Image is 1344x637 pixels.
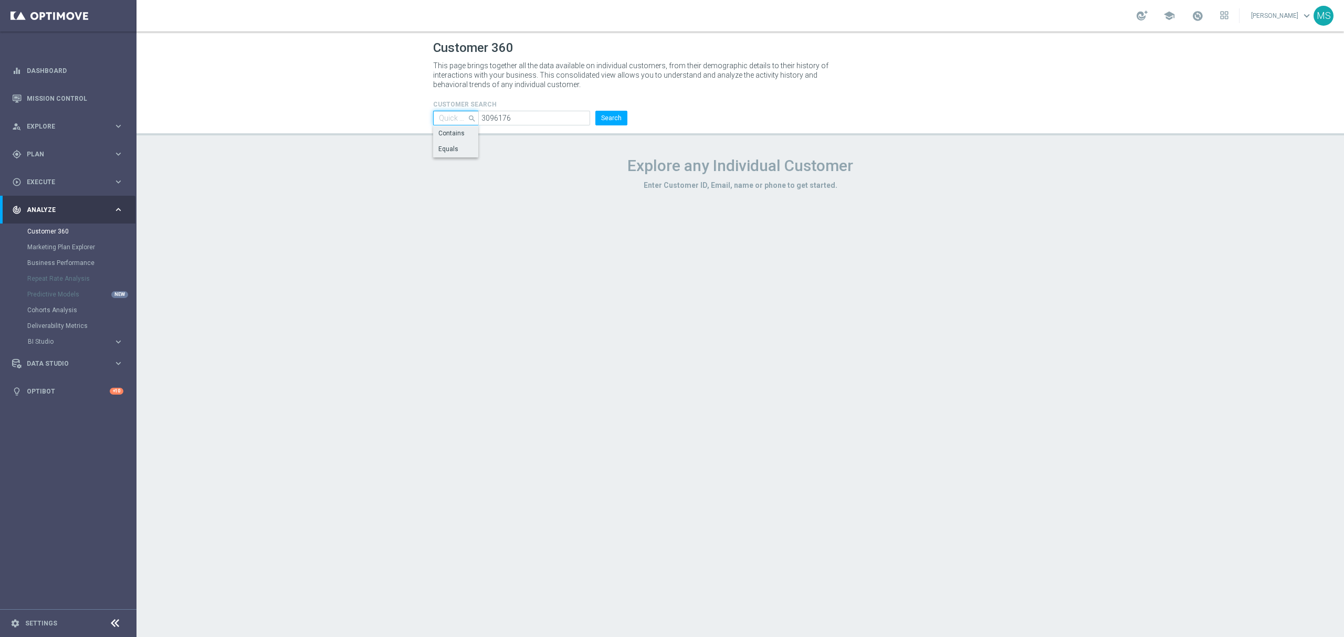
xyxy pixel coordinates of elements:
[27,259,109,267] a: Business Performance
[1301,10,1312,22] span: keyboard_arrow_down
[433,111,478,125] input: Contains
[12,150,124,158] button: gps_fixed Plan keyboard_arrow_right
[1250,8,1314,24] a: [PERSON_NAME]keyboard_arrow_down
[433,61,837,89] p: This page brings together all the data available on individual customers, from their demographic ...
[113,358,123,368] i: keyboard_arrow_right
[12,377,123,405] div: Optibot
[27,123,113,130] span: Explore
[12,122,22,131] i: person_search
[113,205,123,215] i: keyboard_arrow_right
[12,359,113,368] div: Data Studio
[12,122,124,131] button: person_search Explore keyboard_arrow_right
[12,387,22,396] i: lightbulb
[478,111,590,125] input: Enter CID, Email, name or phone
[27,318,135,334] div: Deliverability Metrics
[27,207,113,213] span: Analyze
[27,322,109,330] a: Deliverability Metrics
[12,94,124,103] button: Mission Control
[433,181,1047,190] h3: Enter Customer ID, Email, name or phone to get started.
[1163,10,1175,22] span: school
[12,359,124,368] button: Data Studio keyboard_arrow_right
[12,67,124,75] button: equalizer Dashboard
[111,291,128,298] div: NEW
[25,620,57,627] a: Settings
[12,150,113,159] div: Plan
[438,144,458,154] div: Equals
[433,101,627,108] h4: CUSTOMER SEARCH
[27,306,109,314] a: Cohorts Analysis
[12,205,113,215] div: Analyze
[12,57,123,84] div: Dashboard
[27,360,113,367] span: Data Studio
[12,205,22,215] i: track_changes
[27,57,123,84] a: Dashboard
[27,243,109,251] a: Marketing Plan Explorer
[10,619,20,628] i: settings
[27,377,110,405] a: Optibot
[28,338,113,345] div: BI Studio
[110,388,123,395] div: +10
[113,337,123,347] i: keyboard_arrow_right
[27,227,109,236] a: Customer 360
[113,177,123,187] i: keyboard_arrow_right
[27,302,135,318] div: Cohorts Analysis
[27,179,113,185] span: Execute
[12,66,22,76] i: equalizer
[27,84,123,112] a: Mission Control
[12,150,22,159] i: gps_fixed
[433,142,478,157] div: Press SPACE to select this row.
[12,178,124,186] button: play_circle_outline Execute keyboard_arrow_right
[468,112,477,123] i: search
[27,224,135,239] div: Customer 360
[27,334,135,349] div: BI Studio
[12,177,22,187] i: play_circle_outline
[12,206,124,214] button: track_changes Analyze keyboard_arrow_right
[433,40,1047,56] h1: Customer 360
[27,255,135,271] div: Business Performance
[12,84,123,112] div: Mission Control
[12,387,124,396] button: lightbulb Optibot +10
[12,177,113,187] div: Execute
[12,122,113,131] div: Explore
[433,126,478,142] div: Press SPACE to deselect this row.
[27,337,124,346] button: BI Studio keyboard_arrow_right
[113,149,123,159] i: keyboard_arrow_right
[433,156,1047,175] h1: Explore any Individual Customer
[1314,6,1333,26] div: MS
[28,338,103,345] span: BI Studio
[27,151,113,157] span: Plan
[113,121,123,131] i: keyboard_arrow_right
[27,286,135,302] div: Predictive Models
[27,239,135,255] div: Marketing Plan Explorer
[438,129,465,138] div: Contains
[27,271,135,286] div: Repeat Rate Analysis
[595,111,627,125] button: Search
